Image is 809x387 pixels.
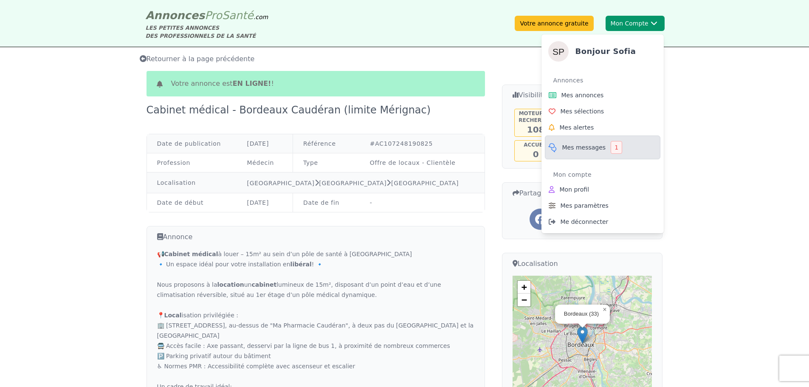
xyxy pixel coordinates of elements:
h3: Visibilité de l'annonce... [513,90,652,100]
td: Date de publication [147,134,237,153]
a: [GEOGRAPHIC_DATA] [391,180,459,186]
span: 0 [533,149,539,159]
span: Mes alertes [560,123,594,132]
h3: Localisation [513,258,652,269]
a: Médecin [247,159,274,166]
span: Mes annonces [561,91,604,99]
h5: Moteur de recherche [516,110,556,124]
div: Mon compte [553,168,660,181]
span: Mon profil [560,185,589,194]
div: Annonces [553,73,660,87]
a: Partager l'annonce sur Facebook [530,209,551,230]
strong: Local [164,312,182,319]
a: Me déconnecter [545,214,660,230]
strong: cabinet [251,281,276,288]
a: Votre annonce gratuite [515,16,593,31]
i: Retourner à la liste [140,55,147,62]
span: Mes messages [562,143,606,152]
h3: Partager cette annonce... [513,188,652,198]
span: Pro [205,9,222,22]
span: Me déconnecter [561,218,609,226]
h3: Annonce [157,232,474,242]
span: × [603,306,606,313]
td: Référence [293,134,359,153]
a: [GEOGRAPHIC_DATA] [319,180,386,186]
a: Mon profil [545,181,660,198]
a: Offre de locaux - Clientèle [370,159,456,166]
a: Zoom in [518,281,530,294]
td: [DATE] [237,193,293,212]
td: Profession [147,153,237,172]
div: Bordeaux (33) [564,311,599,318]
div: 1 [611,141,622,154]
a: Mes sélections [545,103,660,119]
a: Mes annonces [545,87,660,103]
img: Sofia [548,41,569,62]
img: Marker [577,326,588,344]
h5: Accueil [516,141,556,148]
a: Mes alertes [545,119,660,136]
span: − [521,294,527,305]
span: .com [254,14,268,20]
td: #AC107248190825 [360,134,485,153]
span: Votre annonce est ! [171,79,274,89]
span: Mes sélections [561,107,604,116]
a: Close popup [600,305,610,315]
td: Date de début [147,193,237,212]
span: + [521,282,527,292]
span: Santé [222,9,254,22]
h4: Bonjour Sofia [575,45,636,57]
span: 108 [527,124,545,135]
div: LES PETITES ANNONCES DES PROFESSIONNELS DE LA SANTÉ [146,24,268,40]
a: [GEOGRAPHIC_DATA] [247,180,315,186]
td: Type [293,153,359,172]
b: en ligne! [233,79,271,88]
strong: Cabinet médical [164,251,218,257]
span: Annonces [146,9,205,22]
a: Mes paramètres [545,198,660,214]
a: Zoom out [518,294,530,306]
td: [DATE] [237,134,293,153]
a: AnnoncesProSanté.com [146,9,268,22]
span: Retourner à la page précédente [140,55,255,63]
button: Mon CompteSofiaBonjour SofiaAnnoncesMes annoncesMes sélectionsMes alertesMes messages1Mon compteM... [606,16,665,31]
span: Mes paramètres [561,201,609,210]
strong: location [217,281,244,288]
td: Date de fin [293,193,359,212]
a: Mes messages1 [545,136,660,159]
strong: libéral [290,261,312,268]
td: Localisation [147,172,237,193]
td: - [360,193,485,212]
div: Cabinet médical - Bordeaux Caudéran (limite Mérignac) [147,103,436,117]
